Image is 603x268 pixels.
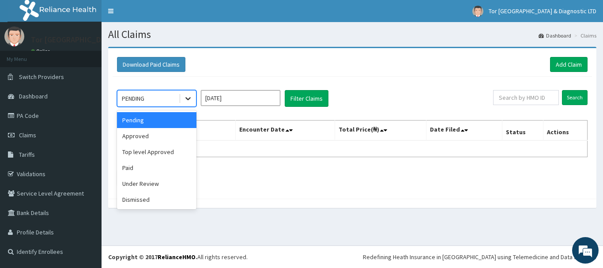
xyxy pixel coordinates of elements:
a: RelianceHMO [158,253,196,261]
button: Filter Claims [285,90,328,107]
input: Search by HMO ID [493,90,559,105]
a: Dashboard [539,32,571,39]
div: Top level Approved [117,144,196,160]
span: Claims [19,131,36,139]
span: Dashboard [19,92,48,100]
h1: All Claims [108,29,596,40]
span: Switch Providers [19,73,64,81]
span: Tor [GEOGRAPHIC_DATA] & Diagnostic LTD [489,7,596,15]
div: Dismissed [117,192,196,208]
p: Tor [GEOGRAPHIC_DATA] & Diagnostic LTD [31,36,177,44]
li: Claims [572,32,596,39]
div: Pending [117,112,196,128]
div: Approved [117,128,196,144]
th: Date Filed [426,121,502,141]
input: Select Month and Year [201,90,280,106]
input: Search [562,90,588,105]
footer: All rights reserved. [102,245,603,268]
span: Tariffs [19,151,35,159]
img: User Image [4,26,24,46]
th: Status [502,121,543,141]
div: Redefining Heath Insurance in [GEOGRAPHIC_DATA] using Telemedicine and Data Science! [363,253,596,261]
a: Online [31,48,52,54]
a: Add Claim [550,57,588,72]
div: PENDING [122,94,144,103]
button: Download Paid Claims [117,57,185,72]
th: Total Price(₦) [335,121,426,141]
th: Actions [543,121,587,141]
div: Under Review [117,176,196,192]
div: Paid [117,160,196,176]
img: User Image [472,6,483,17]
strong: Copyright © 2017 . [108,253,197,261]
th: Encounter Date [236,121,335,141]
